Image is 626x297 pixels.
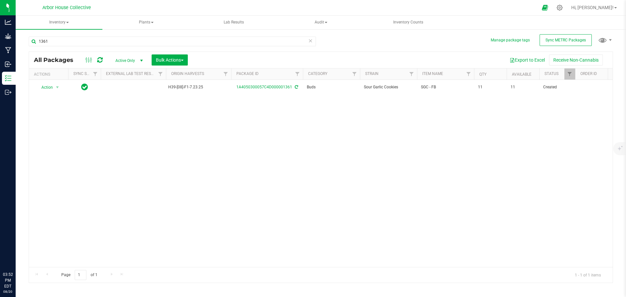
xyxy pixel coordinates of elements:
inline-svg: Manufacturing [5,47,11,53]
a: Qty [479,72,486,77]
span: 1 - 1 of 1 items [570,270,606,280]
a: Order Id [580,71,597,76]
span: All Packages [34,56,80,64]
a: Strain [365,71,379,76]
span: Inventory Counts [384,20,432,25]
span: Hi, [PERSON_NAME]! [571,5,614,10]
a: Item Name [422,71,443,76]
div: Actions [34,72,66,77]
span: Sync METRC Packages [545,38,586,42]
a: Lab Results [190,16,277,29]
input: Search Package ID, Item Name, SKU, Lot or Part Number... [29,37,316,46]
span: Sync from Compliance System [294,85,298,89]
a: Audit [277,16,364,29]
a: Filter [155,68,166,80]
a: Available [512,72,531,77]
button: Export to Excel [505,54,549,66]
div: H39-[08]-F1-7.23.25 [168,84,229,90]
a: Plants [103,16,190,29]
span: Lab Results [215,20,253,25]
span: SGC - FB [421,84,470,90]
input: 1 [75,270,86,280]
inline-svg: Outbound [5,89,11,96]
span: Open Ecommerce Menu [538,1,552,14]
span: select [53,83,62,92]
inline-svg: Grow [5,33,11,39]
button: Receive Non-Cannabis [549,54,603,66]
span: In Sync [81,82,88,92]
span: 11 [511,84,535,90]
div: Manage settings [556,5,564,11]
a: Filter [349,68,360,80]
a: Filter [463,68,474,80]
span: Clear [308,37,313,45]
span: Action [36,83,53,92]
p: 08/20 [3,289,13,294]
a: Origin Harvests [171,71,204,76]
span: Buds [307,84,356,90]
span: Sour Garlic Cookies [364,84,413,90]
a: Package ID [236,71,259,76]
span: Created [543,84,571,90]
inline-svg: Analytics [5,19,11,25]
span: Page of 1 [56,270,103,280]
a: Sync Status [73,71,98,76]
a: Status [544,71,559,76]
a: Filter [564,68,575,80]
a: Inventory Counts [365,16,452,29]
span: Plants [103,16,189,29]
span: Bulk Actions [156,57,184,63]
button: Manage package tags [491,37,530,43]
button: Sync METRC Packages [540,34,592,46]
p: 03:52 PM EDT [3,272,13,289]
inline-svg: Inventory [5,75,11,82]
iframe: Resource center [7,245,26,264]
inline-svg: Inbound [5,61,11,67]
span: 11 [478,84,503,90]
a: 1A4050300057C4D000001361 [236,85,292,89]
span: Arbor House Collective [42,5,91,10]
button: Bulk Actions [152,54,188,66]
a: Filter [90,68,101,80]
a: Category [308,71,327,76]
a: Filter [406,68,417,80]
a: Filter [292,68,303,80]
a: External Lab Test Result [106,71,157,76]
a: Filter [220,68,231,80]
a: Inventory [16,16,102,29]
